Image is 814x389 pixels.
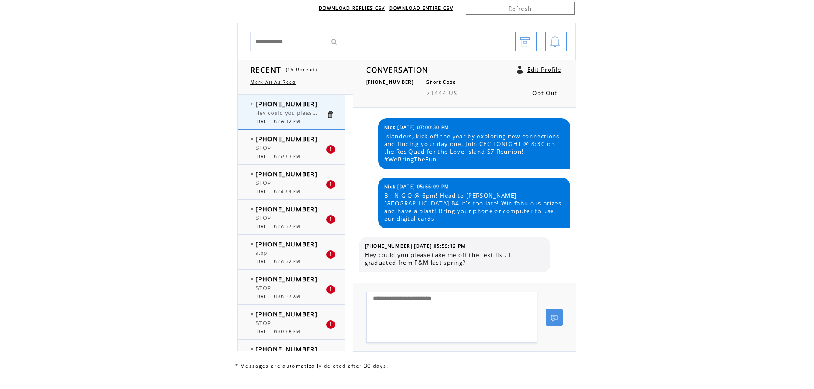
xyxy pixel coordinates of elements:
span: [PHONE_NUMBER] [256,275,318,283]
input: Submit [327,32,340,51]
span: STOP [256,145,272,151]
span: [PHONE_NUMBER] [256,99,318,108]
div: 1 [326,180,335,189]
span: RECENT [250,64,282,75]
span: [PHONE_NUMBER] [DATE] 05:59:12 PM [365,243,466,249]
span: STOP [256,215,272,221]
span: [PHONE_NUMBER] [256,240,318,248]
div: 1 [326,250,335,259]
span: Hey could you please take me off the text list. I graduated from F&M last spring? [256,108,484,117]
span: [DATE] 05:56:04 PM [256,189,300,194]
img: bulletFull.png [251,278,253,280]
a: Refresh [466,2,575,15]
span: Nick [DATE] 07:00:30 PM [384,124,450,130]
span: [PHONE_NUMBER] [256,170,318,178]
span: stop [256,250,267,256]
a: Click to delete these messgaes [326,111,334,119]
img: bulletFull.png [251,313,253,315]
img: bulletFull.png [251,138,253,140]
span: [PHONE_NUMBER] [256,205,318,213]
span: STOP [256,180,272,186]
span: STOP [256,285,272,291]
img: bulletFull.png [251,173,253,175]
div: 1 [326,320,335,329]
span: Nick [DATE] 05:55:09 PM [384,184,450,190]
span: [DATE] 05:59:12 PM [256,119,300,124]
img: bell.png [550,32,560,52]
span: [PHONE_NUMBER] [256,310,318,318]
img: bulletFull.png [251,348,253,350]
div: 1 [326,285,335,294]
a: Mark All As Read [250,79,296,85]
span: 71444-US [426,89,457,97]
span: Islanders, kick off the year by exploring new connections and finding your day one. Join CEC TONI... [384,132,564,163]
span: [PHONE_NUMBER] [366,79,414,85]
img: bulletFull.png [251,243,253,245]
div: 1 [326,145,335,154]
span: CONVERSATION [366,64,429,75]
span: [DATE] 01:05:37 AM [256,294,300,299]
span: Short Code [426,79,456,85]
span: STOP [256,320,272,326]
div: 1 [326,215,335,224]
span: [PHONE_NUMBER] [256,345,318,353]
span: [DATE] 09:03:08 PM [256,329,300,334]
img: archive.png [520,32,530,52]
span: [DATE] 05:57:03 PM [256,154,300,159]
span: B I N G O @ 6pm! Head to [PERSON_NAME][GEOGRAPHIC_DATA] B4 it's too late! Win fabulous prizes and... [384,192,564,222]
span: [PHONE_NUMBER] [256,135,318,143]
span: [DATE] 05:55:22 PM [256,259,300,264]
a: Click to edit user profile [517,66,523,74]
a: DOWNLOAD ENTIRE CSV [389,5,453,11]
img: bulletEmpty.png [251,103,253,105]
a: Edit Profile [527,66,561,73]
a: DOWNLOAD REPLIES CSV [319,5,385,11]
span: [DATE] 05:55:27 PM [256,224,300,229]
a: Opt Out [532,89,557,97]
span: Hey could you please take me off the text list. I graduated from F&M last spring? [365,251,544,266]
span: * Messages are automatically deleted after 30 days. [235,362,388,369]
span: (16 Unread) [286,67,317,73]
img: bulletFull.png [251,208,253,210]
